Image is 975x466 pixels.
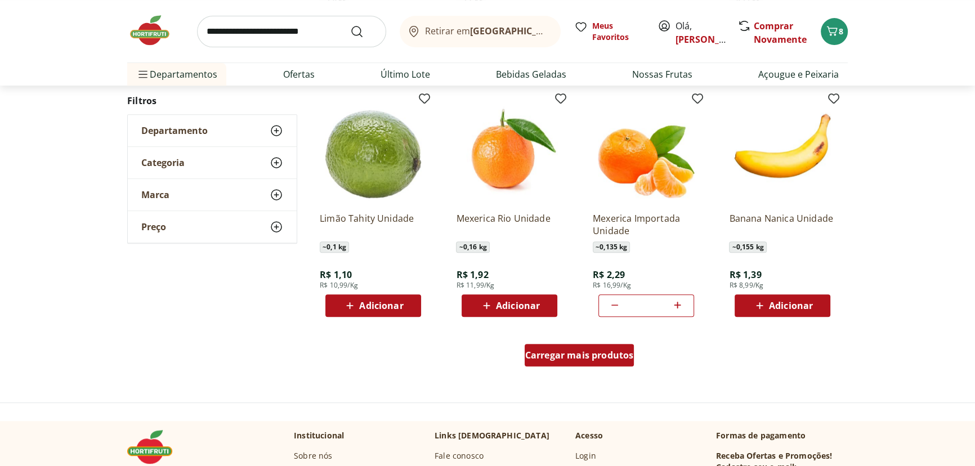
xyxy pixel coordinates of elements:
[593,212,700,237] a: Mexerica Importada Unidade
[435,430,549,441] p: Links [DEMOGRAPHIC_DATA]
[632,68,692,81] a: Nossas Frutas
[575,430,603,441] p: Acesso
[456,212,563,237] a: Mexerica Rio Unidade
[320,268,352,281] span: R$ 1,10
[294,430,344,441] p: Institucional
[729,241,766,253] span: ~ 0,155 kg
[350,25,377,38] button: Submit Search
[127,430,184,464] img: Hortifruti
[575,450,596,461] a: Login
[593,268,625,281] span: R$ 2,29
[127,14,184,47] img: Hortifruti
[593,241,630,253] span: ~ 0,135 kg
[325,294,421,317] button: Adicionar
[128,212,297,243] button: Preço
[136,61,217,88] span: Departamentos
[456,241,489,253] span: ~ 0,16 kg
[525,351,634,360] span: Carregar mais produtos
[470,25,660,37] b: [GEOGRAPHIC_DATA]/[GEOGRAPHIC_DATA]
[456,268,488,281] span: R$ 1,92
[676,33,749,46] a: [PERSON_NAME]
[821,18,848,45] button: Carrinho
[456,96,563,203] img: Mexerica Rio Unidade
[593,96,700,203] img: Mexerica Importada Unidade
[525,344,634,371] a: Carregar mais produtos
[735,294,830,317] button: Adicionar
[320,281,358,290] span: R$ 10,99/Kg
[729,281,763,290] span: R$ 8,99/Kg
[294,450,332,461] a: Sobre nós
[141,158,185,169] span: Categoria
[141,190,169,201] span: Marca
[128,115,297,147] button: Departamento
[359,301,403,310] span: Adicionar
[381,68,430,81] a: Último Lote
[729,96,836,203] img: Banana Nanica Unidade
[754,20,807,46] a: Comprar Novamente
[400,16,561,47] button: Retirar em[GEOGRAPHIC_DATA]/[GEOGRAPHIC_DATA]
[320,96,427,203] img: Limão Tahity Unidade
[716,450,832,461] h3: Receba Ofertas e Promoções!
[425,26,549,36] span: Retirar em
[574,20,644,43] a: Meus Favoritos
[456,281,494,290] span: R$ 11,99/Kg
[716,430,848,441] p: Formas de pagamento
[320,241,349,253] span: ~ 0,1 kg
[769,301,813,310] span: Adicionar
[435,450,484,461] a: Fale conosco
[462,294,557,317] button: Adicionar
[127,90,297,113] h2: Filtros
[729,212,836,237] a: Banana Nanica Unidade
[141,222,166,233] span: Preço
[496,301,540,310] span: Adicionar
[839,26,843,37] span: 8
[758,68,839,81] a: Açougue e Peixaria
[593,281,631,290] span: R$ 16,99/Kg
[592,20,644,43] span: Meus Favoritos
[320,212,427,237] a: Limão Tahity Unidade
[136,61,150,88] button: Menu
[128,147,297,179] button: Categoria
[729,268,761,281] span: R$ 1,39
[496,68,566,81] a: Bebidas Geladas
[676,19,726,46] span: Olá,
[197,16,386,47] input: search
[128,180,297,211] button: Marca
[141,126,208,137] span: Departamento
[283,68,315,81] a: Ofertas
